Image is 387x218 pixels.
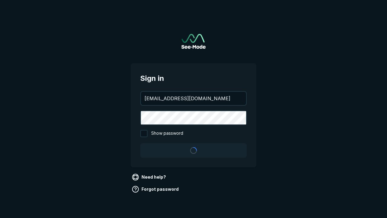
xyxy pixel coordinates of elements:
span: Show password [151,130,183,137]
img: See-Mode Logo [181,34,206,49]
a: Forgot password [131,184,181,194]
input: your@email.com [141,92,246,105]
a: Go to sign in [181,34,206,49]
span: Sign in [140,73,247,84]
a: Need help? [131,172,168,182]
